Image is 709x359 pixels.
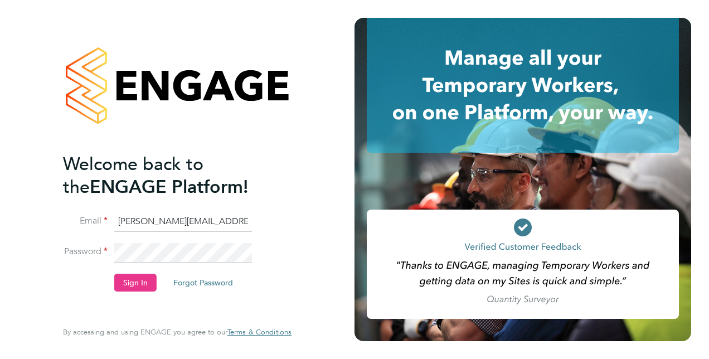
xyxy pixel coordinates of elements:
input: Enter your work email... [114,212,252,232]
span: Welcome back to the [63,153,203,198]
label: Email [63,215,108,227]
a: Terms & Conditions [227,328,292,337]
label: Password [63,246,108,258]
span: Terms & Conditions [227,327,292,337]
span: By accessing and using ENGAGE you agree to our [63,327,292,337]
h2: ENGAGE Platform! [63,153,280,198]
button: Forgot Password [164,274,242,292]
button: Sign In [114,274,157,292]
